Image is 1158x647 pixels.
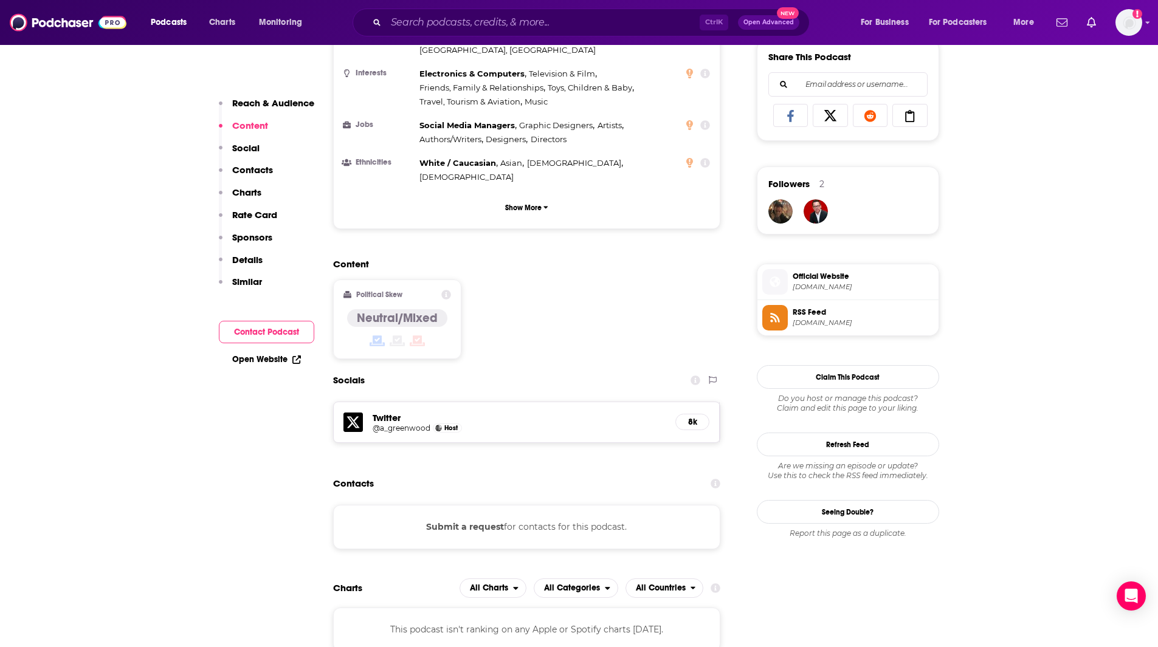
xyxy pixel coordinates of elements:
[209,14,235,31] span: Charts
[636,584,686,592] span: All Countries
[1013,14,1034,31] span: More
[929,14,987,31] span: For Podcasters
[419,134,481,144] span: Authors/Writers
[1132,9,1142,19] svg: Add a profile image
[333,505,721,549] div: for contacts for this podcast.
[1052,12,1072,33] a: Show notifications dropdown
[626,578,704,598] button: open menu
[531,134,567,144] span: Directors
[419,83,543,92] span: Friends, Family & Relationships
[804,199,828,224] a: AlexGinKC
[529,67,597,81] span: ,
[861,14,909,31] span: For Business
[333,472,374,495] h2: Contacts
[768,199,793,224] img: a_greenwood
[819,179,824,190] div: 2
[519,118,595,132] span: ,
[548,81,634,95] span: ,
[460,578,526,598] h2: Platforms
[757,394,939,403] span: Do you host or manage this podcast?
[813,104,848,127] a: Share on X/Twitter
[779,73,917,96] input: Email address or username...
[219,209,277,231] button: Rate Card
[142,13,202,32] button: open menu
[373,423,430,433] h5: @a_greenwood
[460,578,526,598] button: open menu
[232,97,314,109] p: Reach & Audience
[527,156,623,170] span: ,
[419,118,517,132] span: ,
[757,394,939,413] div: Claim and edit this page to your liking.
[419,95,522,109] span: ,
[1115,9,1142,36] img: User Profile
[525,97,548,106] span: Music
[259,14,302,31] span: Monitoring
[762,305,934,330] a: RSS Feed[DOMAIN_NAME]
[921,13,1005,32] button: open menu
[219,254,263,276] button: Details
[426,520,504,533] button: Submit a request
[232,354,301,365] a: Open Website
[598,118,624,132] span: ,
[219,97,314,120] button: Reach & Audience
[534,578,618,598] h2: Categories
[486,134,526,144] span: Designers
[232,209,277,221] p: Rate Card
[1115,9,1142,36] button: Show profile menu
[232,187,261,198] p: Charts
[852,13,924,32] button: open menu
[892,104,928,127] a: Copy Link
[373,412,666,423] h5: Twitter
[343,196,711,219] button: Show More
[419,97,520,106] span: Travel, Tourism & Aviation
[333,582,362,594] h2: Charts
[343,121,415,129] h3: Jobs
[534,578,618,598] button: open menu
[419,69,525,78] span: Electronics & Computers
[743,19,794,26] span: Open Advanced
[343,159,415,166] h3: Ethnicities
[333,258,711,270] h2: Content
[768,72,928,97] div: Search followers
[364,9,821,36] div: Search podcasts, credits, & more...
[1082,12,1101,33] a: Show notifications dropdown
[1115,9,1142,36] span: Logged in as AtriaBooks
[219,164,273,187] button: Contacts
[343,69,415,77] h3: Interests
[777,7,799,19] span: New
[793,271,934,282] span: Official Website
[10,11,126,34] img: Podchaser - Follow, Share and Rate Podcasts
[357,310,438,326] h4: Neutral/Mixed
[793,318,934,327] span: anchor.fm
[333,369,365,392] h2: Socials
[598,120,622,130] span: Artists
[419,67,526,81] span: ,
[757,529,939,538] div: Report this page as a duplicate.
[773,104,808,127] a: Share on Facebook
[232,231,272,243] p: Sponsors
[757,461,939,481] div: Are we missing an episode or update? Use this to check the RSS feed immediately.
[419,45,596,55] span: [GEOGRAPHIC_DATA], [GEOGRAPHIC_DATA]
[419,132,483,146] span: ,
[386,13,700,32] input: Search podcasts, credits, & more...
[151,14,187,31] span: Podcasts
[853,104,888,127] a: Share on Reddit
[505,204,542,212] p: Show More
[419,158,496,168] span: White / Caucasian
[356,290,402,299] h2: Political Skew
[232,254,263,265] p: Details
[201,13,243,32] a: Charts
[527,158,621,168] span: [DEMOGRAPHIC_DATA]
[232,164,273,176] p: Contacts
[419,172,514,182] span: [DEMOGRAPHIC_DATA]
[419,120,515,130] span: Social Media Managers
[757,433,939,456] button: Refresh Feed
[544,584,600,592] span: All Categories
[419,81,545,95] span: ,
[793,307,934,318] span: RSS Feed
[232,142,260,154] p: Social
[486,132,528,146] span: ,
[768,51,851,63] h3: Share This Podcast
[232,120,268,131] p: Content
